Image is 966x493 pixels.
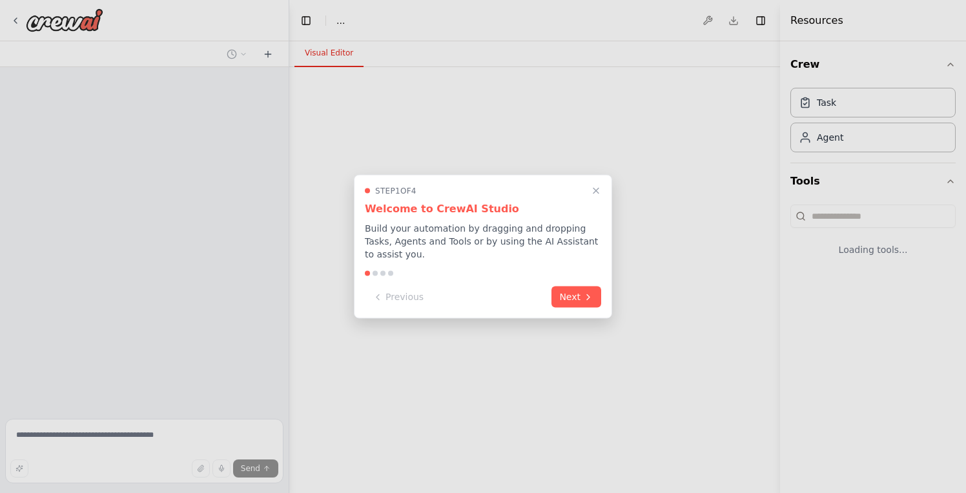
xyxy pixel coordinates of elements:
[375,186,416,196] span: Step 1 of 4
[297,12,315,30] button: Hide left sidebar
[365,222,601,261] p: Build your automation by dragging and dropping Tasks, Agents and Tools or by using the AI Assista...
[365,201,601,217] h3: Welcome to CrewAI Studio
[551,287,601,308] button: Next
[365,287,431,308] button: Previous
[588,183,604,199] button: Close walkthrough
